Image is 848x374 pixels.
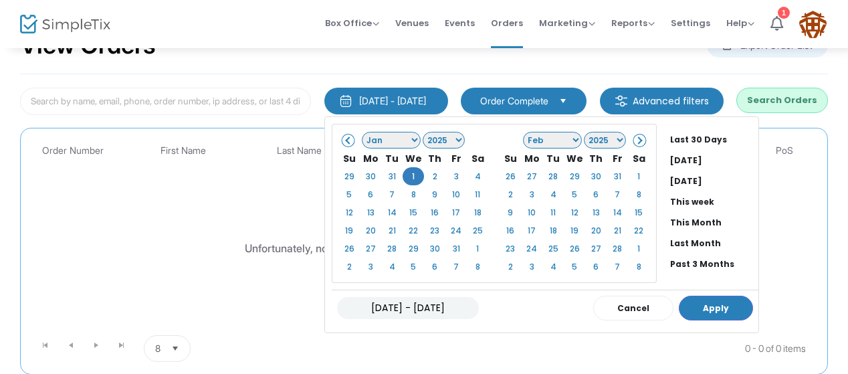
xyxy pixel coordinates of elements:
[500,185,521,203] td: 2
[445,203,467,221] td: 17
[445,149,467,167] th: Fr
[585,167,607,185] td: 30
[539,17,595,29] span: Marketing
[325,17,379,29] span: Box Office
[607,258,628,276] td: 7
[360,185,381,203] td: 6
[445,258,467,276] td: 7
[339,94,352,108] img: monthly
[337,297,479,319] input: MM/DD/YYYY - MM/DD/YYYY
[593,296,673,320] button: Cancel
[155,342,161,355] span: 8
[445,167,467,185] td: 3
[628,203,649,221] td: 15
[27,135,821,330] div: Data table
[467,203,488,221] td: 18
[521,167,542,185] td: 27
[166,336,185,361] button: Select
[467,221,488,240] td: 25
[403,167,424,185] td: 1
[445,185,467,203] td: 10
[500,240,521,258] td: 23
[542,258,564,276] td: 4
[360,240,381,258] td: 27
[564,258,585,276] td: 5
[395,6,429,40] span: Venues
[424,149,445,167] th: Th
[665,191,758,212] li: This week
[628,167,649,185] td: 1
[542,221,564,240] td: 18
[726,17,754,29] span: Help
[445,240,467,258] td: 31
[607,240,628,258] td: 28
[521,149,542,167] th: Mo
[424,185,445,203] td: 9
[564,240,585,258] td: 26
[245,240,604,256] div: Unfortunately, no orders were found. Please try adjusting the filters above.
[585,203,607,221] td: 13
[611,17,655,29] span: Reports
[554,94,572,108] button: Select
[600,88,724,114] m-button: Advanced filters
[161,145,206,157] span: First Name
[665,274,758,295] li: Past 12 Months
[424,221,445,240] td: 23
[381,221,403,240] td: 21
[521,240,542,258] td: 24
[665,233,758,254] li: Last Month
[360,258,381,276] td: 3
[403,240,424,258] td: 29
[381,258,403,276] td: 4
[324,88,448,114] button: [DATE] - [DATE]
[445,6,475,40] span: Events
[338,240,360,258] td: 26
[403,258,424,276] td: 5
[381,149,403,167] th: Tu
[403,221,424,240] td: 22
[445,221,467,240] td: 24
[338,185,360,203] td: 5
[665,171,758,191] li: [DATE]
[360,203,381,221] td: 13
[42,145,104,157] span: Order Number
[607,221,628,240] td: 21
[607,185,628,203] td: 7
[338,167,360,185] td: 29
[665,254,758,274] li: Past 3 Months
[338,221,360,240] td: 19
[359,94,426,108] div: [DATE] - [DATE]
[467,240,488,258] td: 1
[542,185,564,203] td: 4
[564,203,585,221] td: 12
[521,258,542,276] td: 3
[542,149,564,167] th: Tu
[665,212,758,233] li: This Month
[628,221,649,240] td: 22
[607,167,628,185] td: 31
[628,185,649,203] td: 8
[542,240,564,258] td: 25
[500,221,521,240] td: 16
[585,221,607,240] td: 20
[381,203,403,221] td: 14
[665,129,758,150] li: Last 30 Days
[500,203,521,221] td: 9
[521,221,542,240] td: 17
[338,258,360,276] td: 2
[665,150,758,171] li: [DATE]
[338,149,360,167] th: Su
[628,149,649,167] th: Sa
[542,203,564,221] td: 11
[628,258,649,276] td: 8
[585,240,607,258] td: 27
[381,185,403,203] td: 7
[500,149,521,167] th: Su
[542,167,564,185] td: 28
[491,6,523,40] span: Orders
[360,221,381,240] td: 20
[467,258,488,276] td: 8
[403,149,424,167] th: We
[500,258,521,276] td: 2
[521,203,542,221] td: 10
